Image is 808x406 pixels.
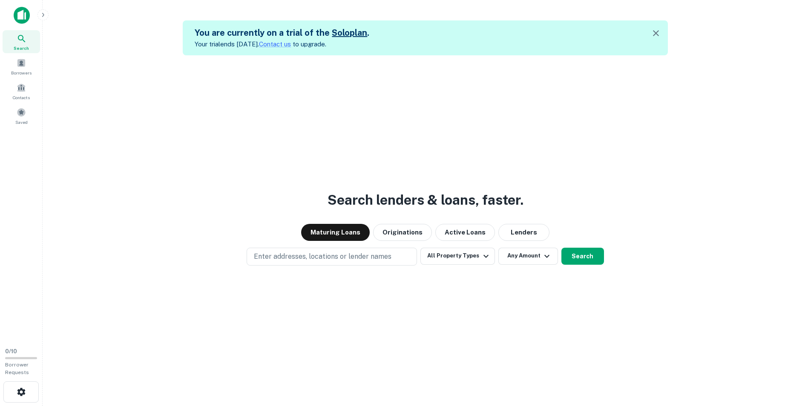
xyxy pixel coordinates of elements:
a: Contacts [3,80,40,103]
a: Soloplan [332,28,367,38]
span: Contacts [13,94,30,101]
p: Enter addresses, locations or lender names [254,252,391,262]
a: Saved [3,104,40,127]
button: Any Amount [498,248,558,265]
span: 0 / 10 [5,348,17,355]
img: capitalize-icon.png [14,7,30,24]
span: Saved [15,119,28,126]
h3: Search lenders & loans, faster. [328,190,523,210]
button: Enter addresses, locations or lender names [247,248,417,266]
button: Search [561,248,604,265]
button: Active Loans [435,224,495,241]
p: Your trial ends [DATE]. to upgrade. [195,39,369,49]
button: Maturing Loans [301,224,370,241]
a: Search [3,30,40,53]
span: Borrower Requests [5,362,29,375]
a: Borrowers [3,55,40,78]
iframe: Chat Widget [765,338,808,379]
span: Borrowers [11,69,32,76]
a: Contact us [259,40,291,48]
span: Search [14,45,29,51]
h5: You are currently on a trial of the . [195,26,369,39]
button: All Property Types [420,248,495,265]
button: Originations [373,224,432,241]
button: Lenders [498,224,549,241]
